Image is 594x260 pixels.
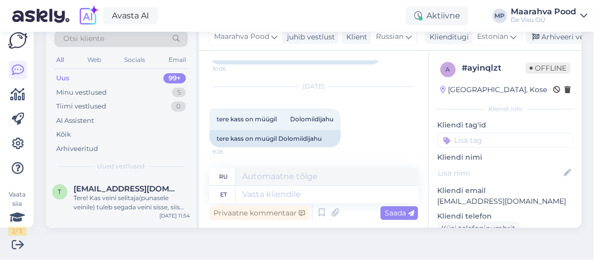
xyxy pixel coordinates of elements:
[437,196,574,207] p: [EMAIL_ADDRESS][DOMAIN_NAME]
[406,7,468,25] div: Aktiivne
[74,193,190,212] div: Tere! Kas veini selitaja(punasele veinile) tuleb segada veini sisse, siis lasta nädal seista [PER...
[212,148,251,156] span: 9:28
[425,32,469,42] div: Klienditugi
[122,53,147,67] div: Socials
[283,32,335,42] div: juhib vestlust
[437,222,519,235] div: Küsi telefoninumbrit
[437,120,574,131] p: Kliendi tag'id
[56,88,107,98] div: Minu vestlused
[511,16,577,24] div: De Visu OÜ
[342,32,367,42] div: Klient
[526,62,571,74] span: Offline
[8,227,27,236] div: 2 / 3
[437,185,574,196] p: Kliendi email
[171,101,186,112] div: 0
[78,5,99,27] img: explore-ai
[58,188,62,196] span: t
[209,206,309,220] div: Privaatne kommentaar
[217,115,334,123] span: tere kass on müügil Dolomiidijahu
[385,208,414,218] span: Saada
[446,66,450,73] span: a
[54,53,66,67] div: All
[209,82,418,91] div: [DATE]
[437,104,574,114] div: Kliendi info
[56,73,69,83] div: Uus
[56,116,94,126] div: AI Assistent
[212,65,251,73] span: 10:06
[209,130,341,147] div: tere kass on muügil Dolomiidijahu
[462,62,526,74] div: # ayinqlzt
[440,84,547,95] div: [GEOGRAPHIC_DATA], Kose
[511,8,577,16] div: Maarahva Pood
[85,53,103,67] div: Web
[98,162,145,171] span: Uued vestlused
[167,53,188,67] div: Email
[511,8,588,24] a: Maarahva PoodDe Visu OÜ
[220,186,227,203] div: et
[56,144,98,154] div: Arhiveeritud
[103,7,158,25] a: Avasta AI
[437,211,574,222] p: Kliendi telefon
[376,31,403,42] span: Russian
[8,32,28,49] img: Askly Logo
[56,129,71,140] div: Kõik
[74,184,180,193] span: taimi105@hotmail.com
[438,167,562,179] input: Lisa nimi
[63,33,104,44] span: Otsi kliente
[493,9,507,23] div: MP
[214,31,269,42] span: Maarahva Pood
[219,168,228,185] div: ru
[56,101,106,112] div: Tiimi vestlused
[437,152,574,163] p: Kliendi nimi
[437,133,574,148] input: Lisa tag
[159,212,190,220] div: [DATE] 11:54
[478,31,509,42] span: Estonian
[8,190,27,236] div: Vaata siia
[172,88,186,98] div: 5
[163,73,186,83] div: 99+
